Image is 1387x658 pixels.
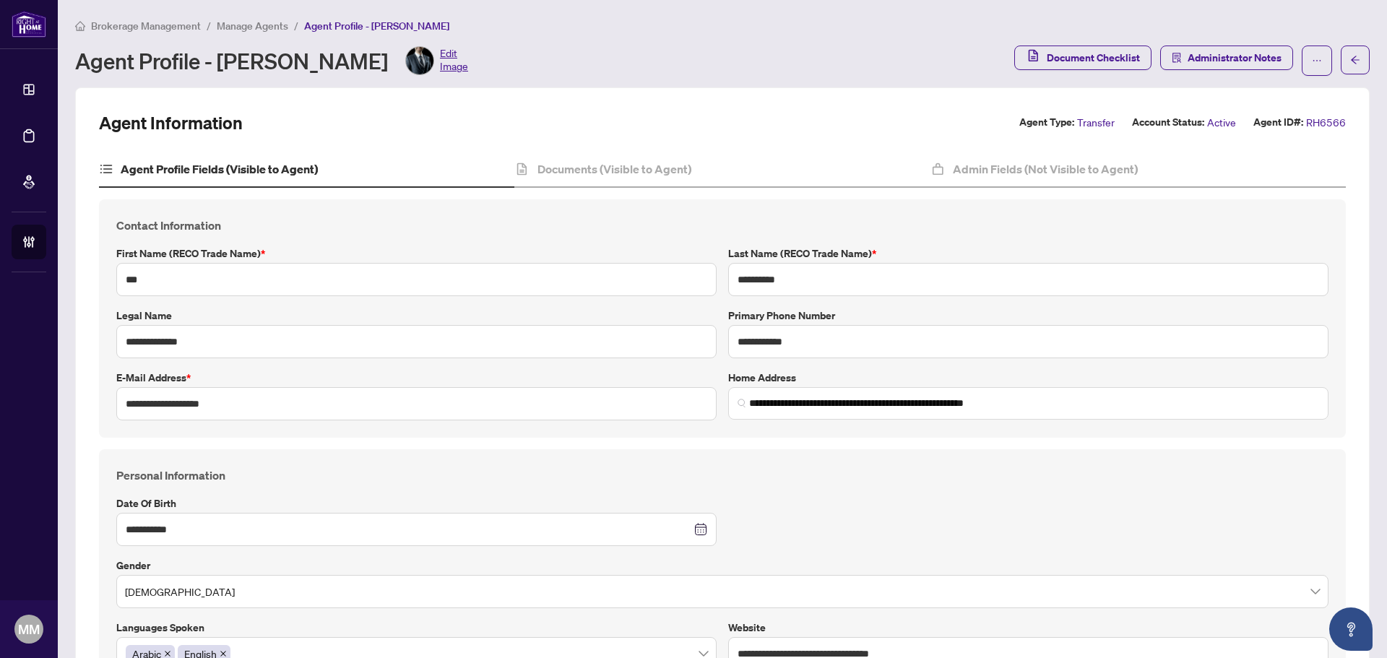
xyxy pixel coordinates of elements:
h4: Admin Fields (Not Visible to Agent) [953,160,1138,178]
span: Brokerage Management [91,20,201,33]
span: Active [1207,114,1236,131]
img: search_icon [738,399,746,407]
span: Administrator Notes [1188,46,1282,69]
img: Profile Icon [406,47,433,74]
span: Document Checklist [1047,46,1140,69]
span: RH6566 [1306,114,1346,131]
label: Languages spoken [116,620,717,636]
button: Document Checklist [1014,46,1151,70]
label: Last Name (RECO Trade Name) [728,246,1328,261]
span: MM [18,619,40,639]
span: arrow-left [1350,55,1360,65]
span: close [220,650,227,657]
label: E-mail Address [116,370,717,386]
li: / [207,17,211,34]
span: solution [1172,53,1182,63]
img: logo [12,11,46,38]
label: Home Address [728,370,1328,386]
h4: Contact Information [116,217,1328,234]
button: Administrator Notes [1160,46,1293,70]
label: Primary Phone Number [728,308,1328,324]
span: Manage Agents [217,20,288,33]
span: ellipsis [1312,56,1322,66]
span: Male [125,578,1320,605]
span: home [75,21,85,31]
span: close [164,650,171,657]
span: Transfer [1077,114,1115,131]
h4: Agent Profile Fields (Visible to Agent) [121,160,318,178]
li: / [294,17,298,34]
div: Agent Profile - [PERSON_NAME] [75,46,468,75]
h2: Agent Information [99,111,243,134]
label: Gender [116,558,1328,573]
label: First Name (RECO Trade Name) [116,246,717,261]
button: Open asap [1329,607,1373,651]
h4: Documents (Visible to Agent) [537,160,691,178]
label: Website [728,620,1328,636]
span: Agent Profile - [PERSON_NAME] [304,20,449,33]
label: Legal Name [116,308,717,324]
label: Agent Type: [1019,114,1074,131]
label: Account Status: [1132,114,1204,131]
span: Edit Image [440,46,468,75]
label: Agent ID#: [1253,114,1303,131]
h4: Personal Information [116,467,1328,484]
label: Date of Birth [116,495,717,511]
